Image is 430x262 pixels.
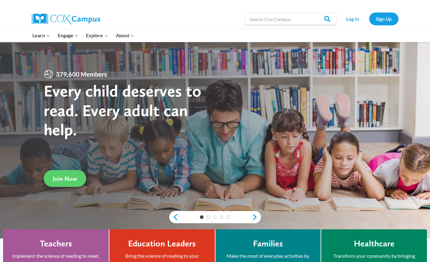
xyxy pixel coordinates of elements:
a: previous [169,213,178,221]
h4: Families [253,238,283,249]
h4: Education Leaders [128,238,196,249]
span: Explore [86,31,108,39]
a: 5 [226,215,230,219]
strong: Every child deserves to read. Every adult can help. [44,81,201,139]
a: 1 [200,215,204,219]
a: Log In [340,13,366,25]
span: 379,600 Members [53,69,109,79]
span: Engage [58,31,78,39]
nav: Primary Navigation [29,29,138,42]
a: 3 [213,215,217,219]
a: 4 [220,215,223,219]
span: About [116,31,134,39]
h4: Teachers [40,238,72,249]
a: Sign Up [369,13,399,25]
span: Learn [32,31,50,39]
h4: Healthcare [354,238,395,249]
a: next [252,213,261,221]
nav: Secondary Navigation [340,13,399,25]
img: Cox Campus [32,13,100,24]
input: Search Cox Campus [245,13,336,25]
div: content slider buttons [169,211,261,223]
a: 2 [207,215,210,219]
a: Join Now [44,170,86,187]
span: Join Now [53,175,77,182]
